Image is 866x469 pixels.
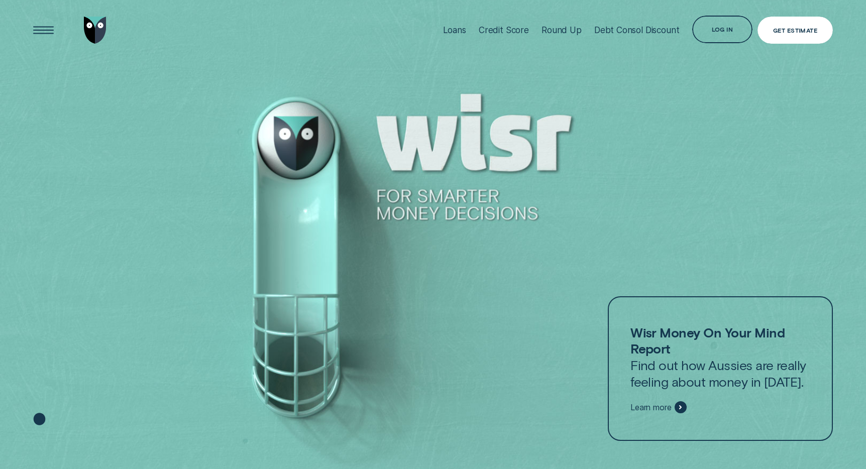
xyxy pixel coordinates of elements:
span: Learn more [630,402,671,412]
img: Wisr [84,17,106,44]
p: Find out how Aussies are really feeling about money in [DATE]. [630,324,810,390]
div: Loans [443,25,466,35]
a: Get Estimate [757,17,832,44]
div: Debt Consol Discount [594,25,680,35]
button: Open Menu [30,17,57,44]
div: Round Up [542,25,582,35]
a: Wisr Money On Your Mind ReportFind out how Aussies are really feeling about money in [DATE].Learn... [608,296,833,441]
div: Get Estimate [773,28,818,33]
div: Credit Score [479,25,529,35]
strong: Wisr Money On Your Mind Report [630,324,785,357]
button: Log in [692,16,753,43]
